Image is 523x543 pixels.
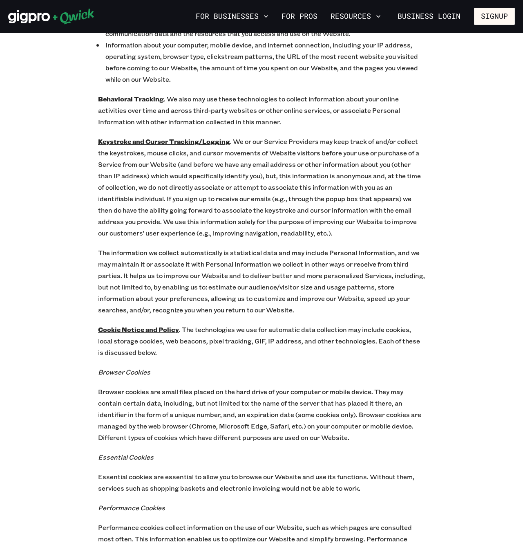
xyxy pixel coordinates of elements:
p: Essential cookies are essential to allow you to browse our Website and use its functions. Without... [98,471,425,494]
u: Behavioral Tracking [98,94,164,103]
p: Information about your computer, mobile device, and internet connection, including your IP addres... [105,39,425,85]
u: Keystroke and Cursor Tracking/Logging [98,137,230,146]
u: Cookie Notice and Policy [98,325,179,334]
p: The information we collect automatically is statistical data and may include Personal Information... [98,247,425,316]
a: For Pros [278,9,321,23]
p: . We or our Service Providers may keep track of and/or collect the keystrokes, mouse clicks, and ... [98,136,425,239]
button: Signup [474,8,515,25]
p: . The technologies we use for automatic data collection may include cookies, local storage cookie... [98,324,425,358]
button: Resources [327,9,384,23]
i: Performance Cookies [98,503,165,512]
p: Browser cookies are small files placed on the hard drive of your computer or mobile device. They ... [98,386,425,443]
i: Browser Cookies [98,368,150,376]
button: For Businesses [192,9,272,23]
p: . We also may use these technologies to collect information about your online activities over tim... [98,93,425,128]
i: Essential Cookies [98,453,154,461]
a: Business Login [391,8,467,25]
